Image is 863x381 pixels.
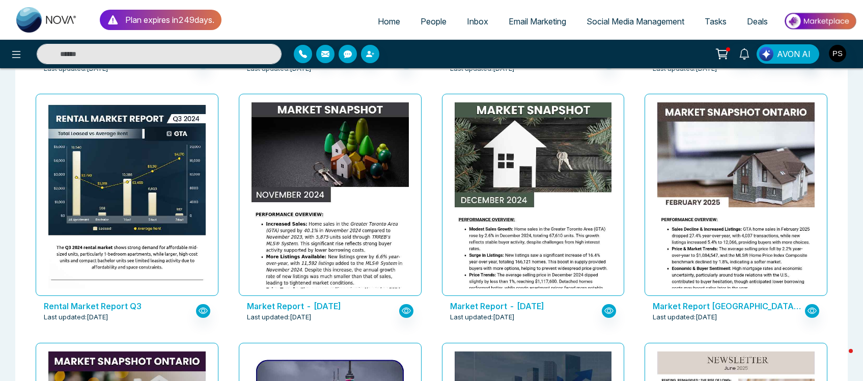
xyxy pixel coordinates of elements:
a: People [410,12,457,31]
span: Last updated: [DATE] [44,64,108,74]
span: Last updated: [DATE] [653,312,717,322]
span: Last updated: [DATE] [44,312,108,322]
img: User Avatar [829,45,846,62]
span: Last updated: [DATE] [247,312,312,322]
span: Email Marketing [509,16,566,26]
p: Market Report - December 2024 [450,300,600,312]
a: Inbox [457,12,498,31]
p: Plan expires in 249 day s . [125,14,214,26]
span: Last updated: [DATE] [450,64,515,74]
a: Email Marketing [498,12,576,31]
span: Social Media Management [587,16,684,26]
button: AVON AI [757,44,819,64]
a: Tasks [694,12,737,31]
span: AVON AI [777,48,811,60]
span: Last updated: [DATE] [653,64,717,74]
span: Inbox [467,16,488,26]
p: Market Report - November 2024 [247,300,397,312]
span: Home [378,16,400,26]
img: Market-place.gif [783,10,857,33]
a: Deals [737,12,778,31]
span: Last updated: [DATE] [247,64,312,74]
span: Last updated: [DATE] [450,312,515,322]
img: Nova CRM Logo [16,7,77,33]
p: Rental Market Report Q3 [44,300,193,312]
span: Tasks [705,16,727,26]
img: Lead Flow [759,47,773,61]
span: People [421,16,447,26]
a: Home [368,12,410,31]
span: Deals [747,16,768,26]
p: Market Report Ontario - February 2025 [653,300,802,312]
iframe: Intercom live chat [828,346,853,371]
a: Social Media Management [576,12,694,31]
